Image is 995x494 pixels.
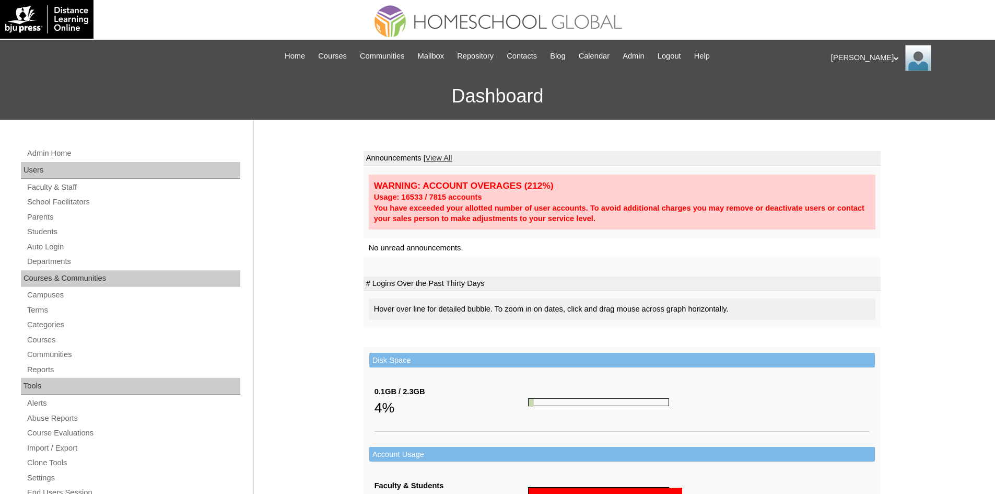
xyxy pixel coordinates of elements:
a: Admin Home [26,147,240,160]
a: Calendar [573,50,615,62]
a: Departments [26,255,240,268]
div: 0.1GB / 2.3GB [374,386,528,397]
a: Courses [313,50,352,62]
td: # Logins Over the Past Thirty Days [364,277,881,291]
a: Clone Tools [26,456,240,469]
span: Logout [658,50,681,62]
div: Faculty & Students [374,480,528,491]
span: Help [694,50,710,62]
a: Admin [617,50,650,62]
span: Blog [550,50,565,62]
span: Communities [360,50,405,62]
strong: Usage: 16533 / 7815 accounts [374,193,482,201]
div: WARNING: ACCOUNT OVERAGES (212%) [374,180,870,192]
div: [PERSON_NAME] [831,45,985,71]
a: Help [689,50,715,62]
a: Courses [26,334,240,347]
div: 4% [374,397,528,418]
a: Contacts [501,50,542,62]
a: Home [279,50,310,62]
img: Ariane Ebuen [905,45,931,71]
a: Communities [355,50,410,62]
td: Announcements | [364,151,881,166]
a: Campuses [26,289,240,302]
a: Abuse Reports [26,412,240,425]
span: Calendar [579,50,610,62]
a: School Facilitators [26,196,240,209]
a: View All [425,154,452,162]
td: Disk Space [369,353,875,368]
span: Contacts [507,50,537,62]
a: Parents [26,211,240,224]
span: Admin [623,50,645,62]
a: Settings [26,472,240,485]
a: Auto Login [26,240,240,254]
span: Mailbox [418,50,444,62]
div: Courses & Communities [21,270,240,287]
h3: Dashboard [5,73,990,120]
div: Tools [21,378,240,395]
td: Account Usage [369,447,875,462]
a: Logout [652,50,686,62]
a: Reports [26,363,240,376]
a: Repository [452,50,499,62]
a: Alerts [26,397,240,410]
span: Home [285,50,305,62]
a: Faculty & Staff [26,181,240,194]
a: Import / Export [26,442,240,455]
a: Mailbox [413,50,450,62]
a: Terms [26,304,240,317]
div: Users [21,162,240,179]
div: You have exceeded your allotted number of user accounts. To avoid additional charges you may remo... [374,203,870,224]
td: No unread announcements. [364,238,881,258]
span: Repository [457,50,494,62]
a: Categories [26,318,240,331]
a: Students [26,225,240,238]
div: Hover over line for detailed bubble. To zoom in on dates, click and drag mouse across graph horiz... [369,298,875,320]
img: logo-white.png [5,5,88,33]
span: Courses [318,50,347,62]
a: Communities [26,348,240,361]
a: Blog [545,50,570,62]
a: Course Evaluations [26,427,240,440]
